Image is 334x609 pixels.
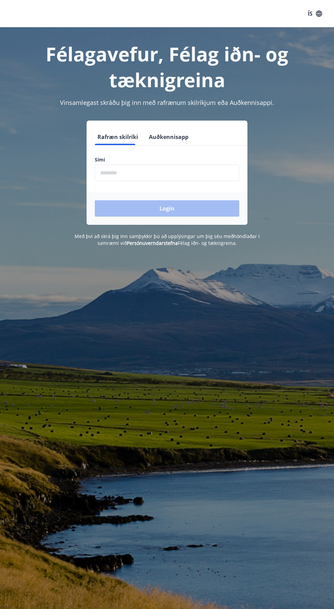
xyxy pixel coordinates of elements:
[95,156,239,163] label: Sími
[75,233,260,246] span: Með því að skrá þig inn samþykkir þú að upplýsingar um þig séu meðhöndlaðar í samræmi við Félag i...
[95,129,141,145] button: Rafræn skilríki
[8,41,326,93] h1: Félagavefur, Félag iðn- og tæknigreina
[60,98,274,107] span: Vinsamlegast skráðu þig inn með rafrænum skilríkjum eða Auðkennisappi.
[146,129,191,145] button: Auðkennisapp
[304,7,326,20] button: ÍS
[127,240,178,246] a: Persónuverndarstefna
